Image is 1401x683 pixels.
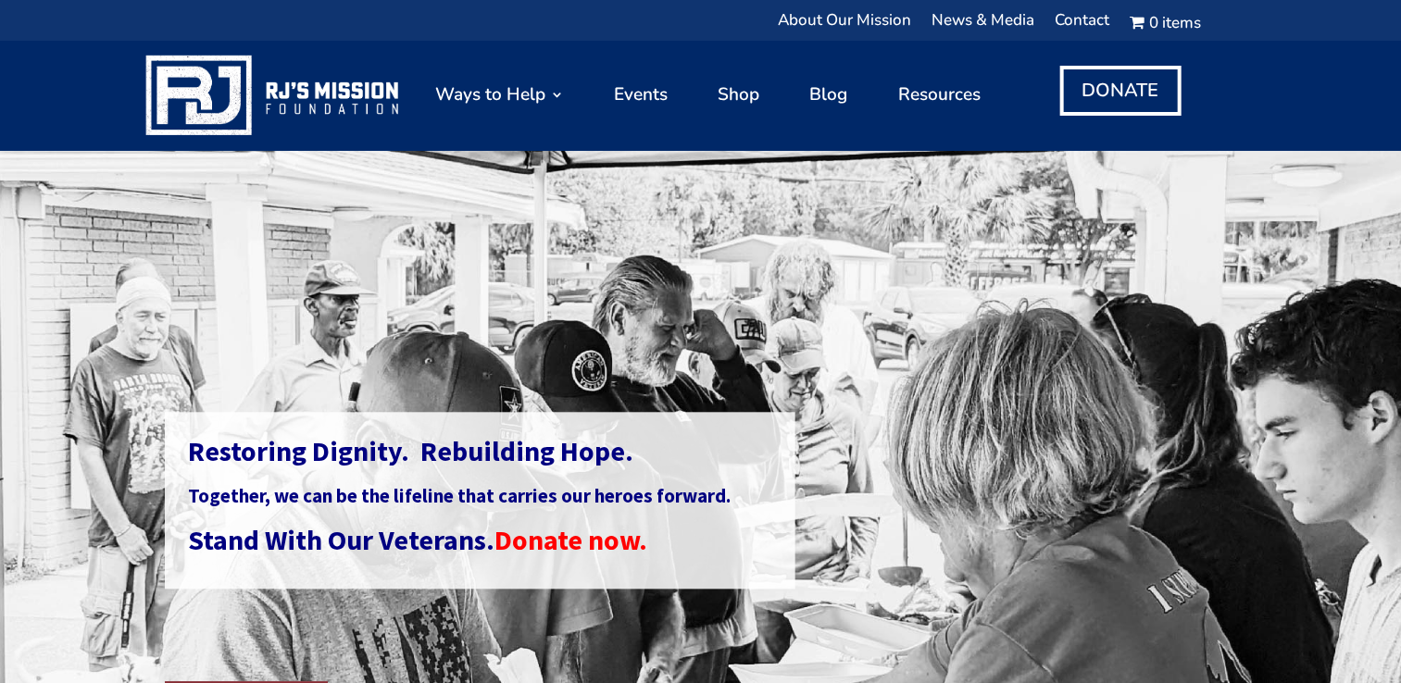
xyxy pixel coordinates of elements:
a: Resources [897,49,980,141]
input: Supportive Individual [5,252,17,264]
input: Active or Former First Responder [5,205,17,217]
a: DONATE [1059,66,1181,116]
span: Stand With Our Veterans. [187,523,494,558]
span: Active or Former First Responder [21,203,231,221]
span: Family Member of Above [21,226,177,244]
a: Events [614,49,668,141]
strong: Donate now. [494,523,646,558]
strong: Together, we can be the lifeline that carries our heroes forward. [187,483,730,508]
span: Supportive Business [21,272,149,291]
strong: Restoring Dignity. Rebuilding Hope. [187,433,632,468]
a: Blog [809,49,847,141]
a: Ways to Help [435,49,564,141]
a: Shop [718,49,759,141]
a: Contact [1055,14,1109,37]
a: Cart0 items [1130,14,1200,37]
input: Family Member of Above [5,229,17,241]
input: Active or Former Military [5,182,17,194]
span: Active or Former Military [21,180,179,198]
span: 0 items [1149,17,1201,30]
input: Supportive Business [5,275,17,287]
span: Supportive Individual [21,249,155,267]
i: Cart [1130,12,1148,33]
a: About Our Mission [778,14,911,37]
a: News & Media [932,14,1034,37]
